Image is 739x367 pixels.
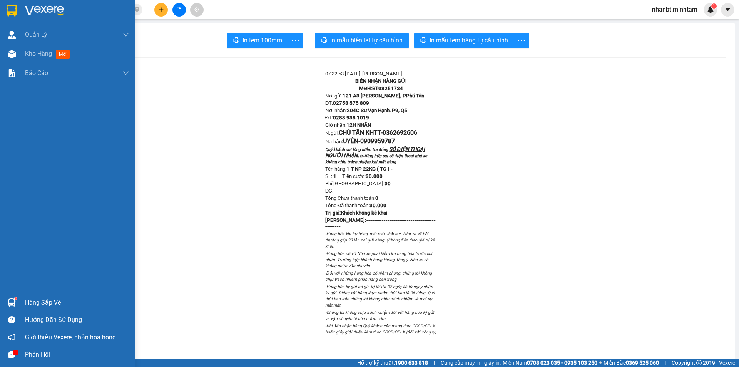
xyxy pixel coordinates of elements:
[6,50,60,75] div: 30.000
[15,297,17,300] sup: 1
[441,359,501,367] span: Cung cấp máy in - giấy in:
[190,3,204,17] button: aim
[527,360,597,366] strong: 0708 023 035 - 0935 103 250
[721,3,734,17] button: caret-down
[341,210,387,216] span: Khách không kê khai
[7,5,17,17] img: logo-vxr
[696,360,702,365] span: copyright
[434,359,435,367] span: |
[315,33,409,48] button: printerIn mẫu biên lai tự cấu hình
[360,137,395,145] span: 0909959787
[711,3,717,9] sup: 1
[325,147,388,152] span: Quý khách vui lòng kiểm tra đúng
[325,100,333,106] span: ĐT:
[25,314,129,326] div: Hướng dẫn sử dụng
[159,7,164,12] span: plus
[375,195,378,201] span: 0
[325,210,341,216] span: Trị giá:
[343,137,360,145] span: UYÊN-
[599,361,602,364] span: ⚪️
[333,173,336,179] span: 1
[503,359,597,367] span: Miền Nam
[325,166,393,172] span: Tên hàng:
[123,70,129,76] span: down
[330,35,403,45] span: In mẫu biên lai tự cấu hình
[372,85,403,91] span: BT08251734
[325,251,432,268] em: -Hàng hóa dễ vỡ Nhà xe phải kiểm tra hàng hóa trước khi nhận. Trường hợp khách hàng không đồng ý....
[712,3,715,9] span: 1
[288,36,303,45] span: more
[343,93,424,99] span: 121 A3 [PERSON_NAME], PPhú Tân
[395,360,428,366] strong: 1900 633 818
[25,30,47,39] span: Quản Lý
[325,284,435,308] em: -Hàng hóa ký gửi có giá trị tối đa 07 ngày kể từ ngày nhận ký gửi. Riêng với hàng thực phẩm thời ...
[626,360,659,366] strong: 0369 525 060
[514,33,529,48] button: more
[369,203,386,208] span: 30.000
[8,316,15,323] span: question-circle
[123,32,129,38] span: down
[333,100,369,106] span: 02753 575 809
[414,33,514,48] button: printerIn mẫu tem hàng tự cấu hình
[172,3,186,17] button: file-add
[288,33,303,48] button: more
[321,37,327,44] span: printer
[64,24,126,33] div: UYÊN
[242,35,282,45] span: In tem 100mm
[56,50,70,59] span: mới
[8,50,16,58] img: warehouse-icon
[7,7,59,16] div: Bến Tre
[514,36,529,45] span: more
[154,3,168,17] button: plus
[707,6,714,13] img: icon-new-feature
[665,359,666,367] span: |
[325,310,434,321] em: -Chúng tôi không chịu trách nhiệm đối với hàng hóa ký gửi và vận chuyển bị nhà nước cấm
[176,7,182,12] span: file-add
[325,203,369,208] span: Tổng Đã thanh toán
[25,332,116,342] span: Giới thiệu Vexere, nhận hoa hồng
[325,323,436,335] em: -Khi đến nhận hàng Quý khách cần mang theo CCCD/GPLX hoặc giấy giới thiệu kèm theo CCCD/GPLX (đối...
[346,122,371,128] span: 12H NHÂN
[339,129,417,136] span: CHÚ TẤN KHTT-
[325,181,391,186] span: Phí [GEOGRAPHIC_DATA]:
[646,5,704,14] span: nhanbt.minhtam
[227,33,288,48] button: printerIn tem 100mm
[430,35,508,45] span: In mẫu tem hàng tự cấu hình
[8,69,16,77] img: solution-icon
[8,31,16,39] img: warehouse-icon
[325,71,402,77] span: 07:32:53 [DATE]-
[7,16,59,34] div: CHÚ TẤN KHTT
[325,153,428,164] span: trường hợp sai số điện thoại nhà xe không chịu trách nhiệm khi mất hàng
[8,351,15,358] span: message
[8,333,15,341] span: notification
[366,173,383,179] span: 30.000
[383,129,417,136] span: 0362692606
[6,50,60,66] span: Đã [PERSON_NAME] :
[325,271,432,282] em: -Đối với những hàng hóa có niêm phong, chúng tôi không chịu trách nhiêm phần hàng bên trong
[25,50,52,57] span: Kho hàng
[420,37,426,44] span: printer
[8,298,16,307] img: warehouse-icon
[25,349,129,360] div: Phản hồi
[325,139,395,144] span: N.nhận:
[25,68,48,78] span: Báo cáo
[347,107,407,113] span: 204C Sư Vạn Hạnh, P9, Q5
[325,231,435,249] em: -Hàng hóa khi hư hỏng, mất mát. thất lạc. Nhà xe sẽ bồi thường gấp 20 lần phí gửi hàng. (Không đề...
[359,85,403,91] strong: MĐH:
[325,195,378,201] span: Tổng Chưa thanh toán:
[362,71,402,77] span: [PERSON_NAME]
[135,7,139,12] span: close-circle
[64,7,83,15] span: Nhận:
[355,78,407,84] strong: BIÊN NHẬN HÀNG GỬI
[342,173,383,179] span: Tiền cước:
[25,297,129,308] div: Hàng sắp về
[325,122,371,128] span: Giờ nhận:
[7,7,18,15] span: Gửi:
[724,6,731,13] span: caret-down
[325,188,334,194] span: ĐC:
[64,7,126,24] div: [PERSON_NAME]
[346,166,393,172] span: 1 T NP 22KG ( TC ) -
[604,359,659,367] span: Miền Bắc
[325,217,436,229] strong: [PERSON_NAME]:--------------------------------------------
[233,37,239,44] span: printer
